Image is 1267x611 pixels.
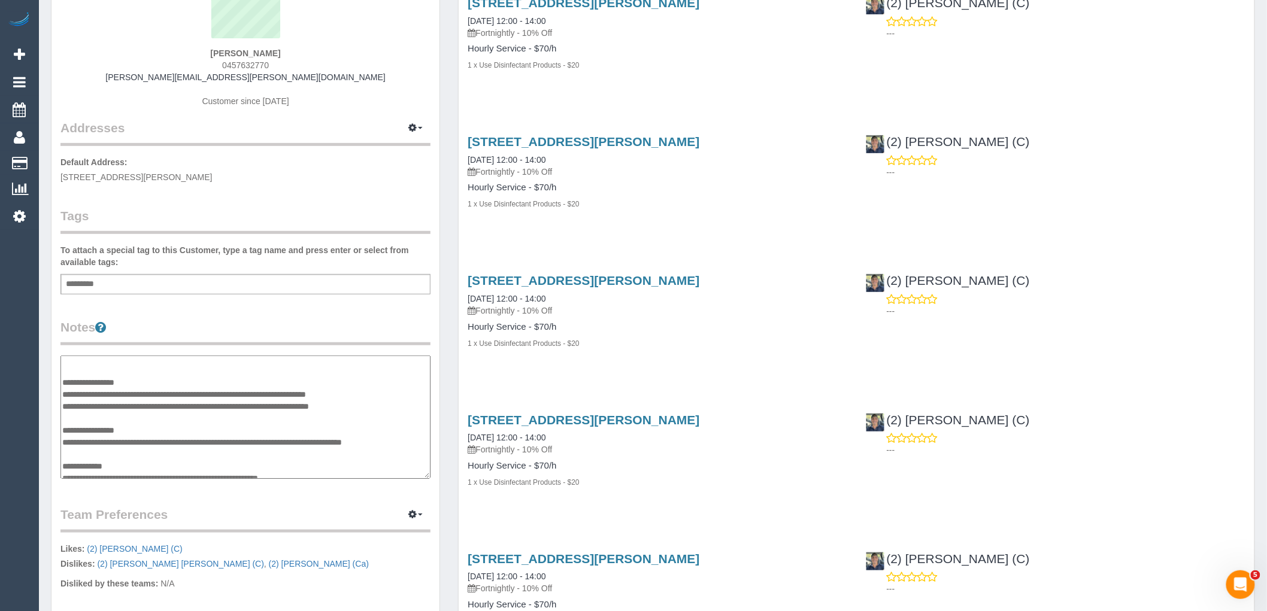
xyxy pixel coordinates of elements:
[60,172,213,182] span: [STREET_ADDRESS][PERSON_NAME]
[105,72,386,82] a: [PERSON_NAME][EMAIL_ADDRESS][PERSON_NAME][DOMAIN_NAME]
[866,413,1030,427] a: (2) [PERSON_NAME] (C)
[202,96,289,106] span: Customer since [DATE]
[887,444,1245,456] p: ---
[60,543,84,555] label: Likes:
[468,273,699,287] a: [STREET_ADDRESS][PERSON_NAME]
[468,552,699,566] a: [STREET_ADDRESS][PERSON_NAME]
[887,305,1245,317] p: ---
[1251,570,1260,580] span: 5
[60,558,95,570] label: Dislikes:
[468,413,699,427] a: [STREET_ADDRESS][PERSON_NAME]
[60,207,431,234] legend: Tags
[866,414,884,431] img: (2) Eray Mertturk (C)
[468,166,847,178] p: Fortnightly - 10% Off
[468,294,545,303] a: [DATE] 12:00 - 14:00
[468,478,579,487] small: 1 x Use Disinfectant Products - $20
[887,166,1245,178] p: ---
[468,16,545,26] a: [DATE] 12:00 - 14:00
[468,600,847,610] h4: Hourly Service - $70/h
[269,559,369,569] a: (2) [PERSON_NAME] (Ca)
[60,506,431,533] legend: Team Preferences
[866,135,884,153] img: (2) Eray Mertturk (C)
[866,273,1030,287] a: (2) [PERSON_NAME] (C)
[468,200,579,208] small: 1 x Use Disinfectant Products - $20
[210,48,280,58] strong: [PERSON_NAME]
[468,461,847,471] h4: Hourly Service - $70/h
[468,443,847,455] p: Fortnightly - 10% Off
[468,135,699,148] a: [STREET_ADDRESS][PERSON_NAME]
[468,305,847,317] p: Fortnightly - 10% Off
[887,583,1245,595] p: ---
[60,318,431,345] legend: Notes
[60,577,158,589] label: Disliked by these teams:
[866,135,1030,148] a: (2) [PERSON_NAME] (C)
[468,433,545,442] a: [DATE] 12:00 - 14:00
[7,12,31,29] img: Automaid Logo
[468,582,847,594] p: Fortnightly - 10% Off
[468,183,847,193] h4: Hourly Service - $70/h
[97,559,264,569] a: (2) [PERSON_NAME] [PERSON_NAME] (C)
[60,244,431,268] label: To attach a special tag to this Customer, type a tag name and press enter or select from availabl...
[468,155,545,165] a: [DATE] 12:00 - 14:00
[468,322,847,332] h4: Hourly Service - $70/h
[97,559,266,569] span: ,
[222,60,269,70] span: 0457632770
[468,572,545,581] a: [DATE] 12:00 - 14:00
[160,579,174,588] span: N/A
[866,552,1030,566] a: (2) [PERSON_NAME] (C)
[468,61,579,69] small: 1 x Use Disinfectant Products - $20
[60,156,128,168] label: Default Address:
[866,552,884,570] img: (2) Eray Mertturk (C)
[468,27,847,39] p: Fortnightly - 10% Off
[468,44,847,54] h4: Hourly Service - $70/h
[1226,570,1255,599] iframe: Intercom live chat
[468,339,579,348] small: 1 x Use Disinfectant Products - $20
[87,544,182,554] a: (2) [PERSON_NAME] (C)
[887,28,1245,39] p: ---
[866,274,884,292] img: (2) Eray Mertturk (C)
